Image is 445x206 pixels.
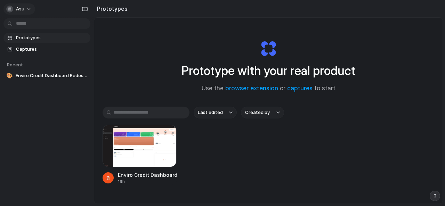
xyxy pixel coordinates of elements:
[118,179,177,185] div: 19h
[181,61,355,80] h1: Prototype with your real product
[245,109,270,116] span: Created by
[3,33,90,43] a: Prototypes
[6,72,13,79] div: 🎨
[194,107,237,118] button: Last edited
[3,44,90,55] a: Captures
[202,84,335,93] span: Use the or to start
[225,85,278,92] a: browser extension
[16,46,88,53] span: Captures
[118,171,177,179] div: Enviro Credit Dashboard Redesign
[16,34,88,41] span: Prototypes
[16,6,24,13] span: asu
[94,5,128,13] h2: Prototypes
[3,71,90,81] a: 🎨Enviro Credit Dashboard Redesign
[16,72,88,79] span: Enviro Credit Dashboard Redesign
[198,109,223,116] span: Last edited
[287,85,313,92] a: captures
[7,62,23,67] span: Recent
[241,107,284,118] button: Created by
[3,3,35,15] button: asu
[103,125,177,185] a: Enviro Credit Dashboard RedesignEnviro Credit Dashboard Redesign19h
